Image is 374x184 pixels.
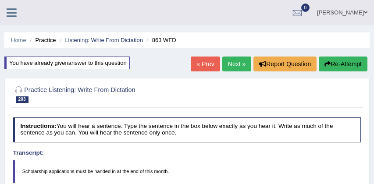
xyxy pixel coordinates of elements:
h4: You will hear a sentence. Type the sentence in the box below exactly as you hear it. Write as muc... [13,117,361,142]
h4: Transcript: [13,150,361,156]
a: « Prev [191,57,220,71]
a: Next » [222,57,251,71]
span: 203 [16,96,28,103]
a: Home [11,37,26,43]
a: Listening: Write From Dictation [65,37,143,43]
li: 863 WFD [145,36,176,44]
b: Instructions: [20,123,56,129]
div: You have already given answer to this question [4,57,130,69]
button: Report Question [253,57,317,71]
li: Practice [28,36,56,44]
span: 0 [301,4,310,12]
button: Re-Attempt [319,57,367,71]
h2: Practice Listening: Write From Dictation [13,85,229,103]
blockquote: Scholarship applications must be handed in at the end of this month. [13,160,361,183]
